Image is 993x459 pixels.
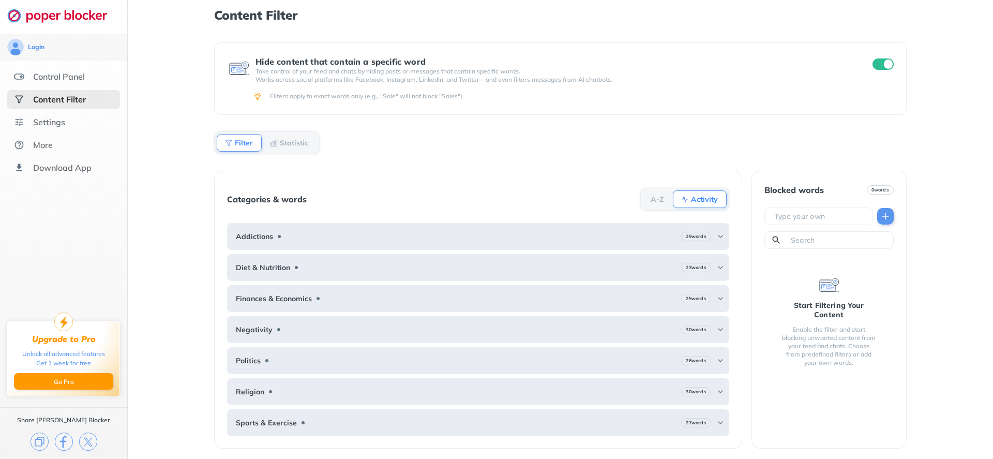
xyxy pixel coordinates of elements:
b: 23 words [686,264,706,271]
div: Content Filter [33,94,86,105]
img: settings.svg [14,117,24,127]
div: Share [PERSON_NAME] Blocker [17,416,110,424]
img: download-app.svg [14,162,24,173]
div: Hide content that contain a specific word [255,57,853,66]
b: Filter [235,140,253,146]
img: Activity [681,195,689,203]
b: 26 words [686,357,706,364]
button: Go Pro [14,373,113,390]
div: Filters apply to exact words only (e.g., "Sale" will not block "Sales"). [270,92,892,100]
img: Statistic [269,139,278,147]
p: Take control of your feed and chats by hiding posts or messages that contain specific words. [255,67,853,76]
b: Negativity [236,325,273,334]
img: avatar.svg [7,39,24,55]
b: Statistic [280,140,308,146]
p: Works across social platforms like Facebook, Instagram, LinkedIn, and Twitter – and even filters ... [255,76,853,84]
div: Control Panel [33,71,85,82]
b: 25 words [686,295,706,302]
img: about.svg [14,140,24,150]
div: Start Filtering Your Content [781,301,877,319]
b: 30 words [686,326,706,333]
h1: Content Filter [214,8,906,22]
div: Enable the filter and start blocking unwanted content from your feed and chats. Choose from prede... [781,325,877,367]
b: 27 words [686,419,706,426]
b: 30 words [686,388,706,395]
b: 0 words [871,186,889,194]
div: Categories & words [227,195,307,204]
img: logo-webpage.svg [7,8,118,23]
div: Settings [33,117,65,127]
div: Blocked words [764,185,824,195]
b: Sports & Exercise [236,419,297,427]
img: upgrade-to-pro.svg [54,313,73,331]
b: Diet & Nutrition [236,263,290,272]
img: features.svg [14,71,24,82]
div: Unlock all advanced features [22,349,105,359]
b: Finances & Economics [236,294,312,303]
b: Addictions [236,232,273,241]
b: A-Z [651,196,664,202]
b: Activity [691,196,718,202]
div: Upgrade to Pro [32,334,96,344]
b: Religion [236,388,264,396]
div: Login [28,43,44,51]
img: Filter [224,139,233,147]
div: More [33,140,53,150]
img: copy.svg [31,433,49,451]
b: Politics [236,357,261,365]
div: Download App [33,162,92,173]
b: 29 words [686,233,706,240]
input: Search [790,235,889,245]
img: x.svg [79,433,97,451]
div: Get 1 week for free [36,359,91,368]
img: facebook.svg [55,433,73,451]
img: social-selected.svg [14,94,24,105]
input: Type your own [773,211,868,221]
